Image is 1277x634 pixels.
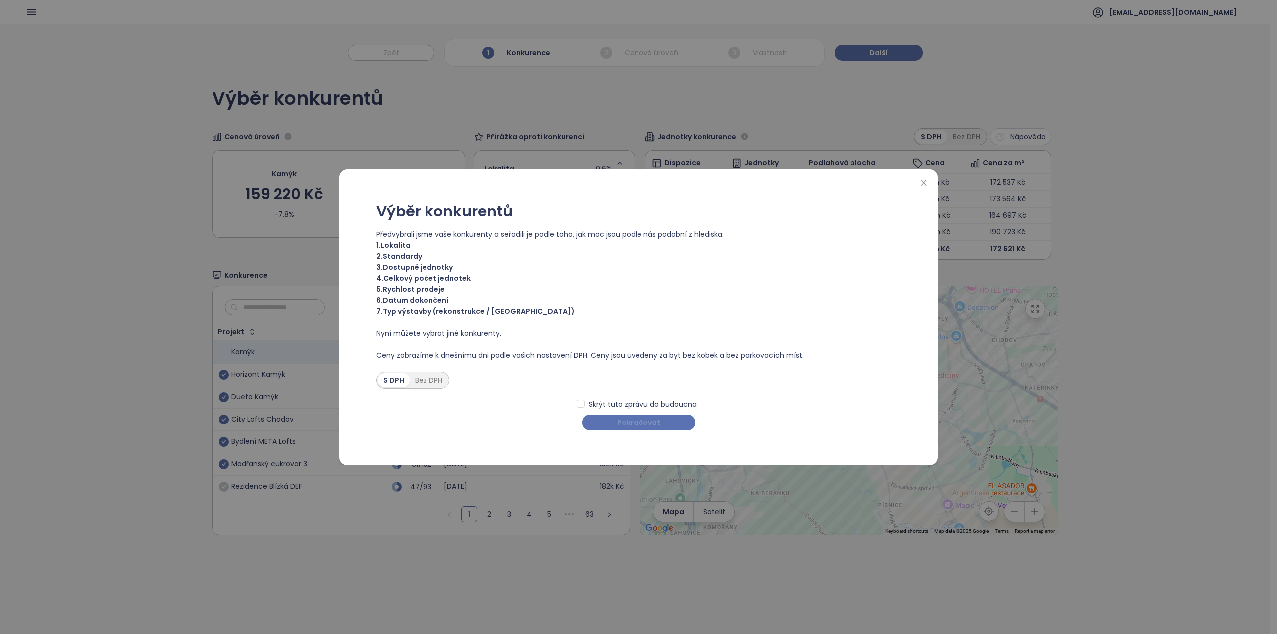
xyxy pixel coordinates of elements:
span: Ceny zobrazíme k dnešnímu dni podle vašich nastavení DPH. Ceny jsou uvedeny za byt bez kobek a be... [376,350,901,361]
span: 2. Standardy [376,251,901,262]
span: Nyní můžete vybrat jiné konkurenty. [376,328,901,339]
span: Pokračovat [617,417,660,428]
button: Close [918,178,929,189]
span: 3. Dostupné jednotky [376,262,901,273]
div: Výběr konkurentů [376,204,901,229]
span: Předvybrali jsme vaše konkurenty a seřadili je podle toho, jak moc jsou podle nás podobní z hledi... [376,229,901,240]
span: 7. Typ výstavby (rekonstrukce / [GEOGRAPHIC_DATA]) [376,306,901,317]
div: S DPH [378,373,410,387]
span: 1. Lokalita [376,240,901,251]
span: 4. Celkový počet jednotek [376,273,901,284]
span: 6. Datum dokončení [376,295,901,306]
div: Bez DPH [410,373,448,387]
span: close [920,179,928,187]
span: 5. Rychlost prodeje [376,284,901,295]
button: Pokračovat [582,415,695,430]
span: Skrýt tuto zprávu do budoucna [585,399,701,410]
